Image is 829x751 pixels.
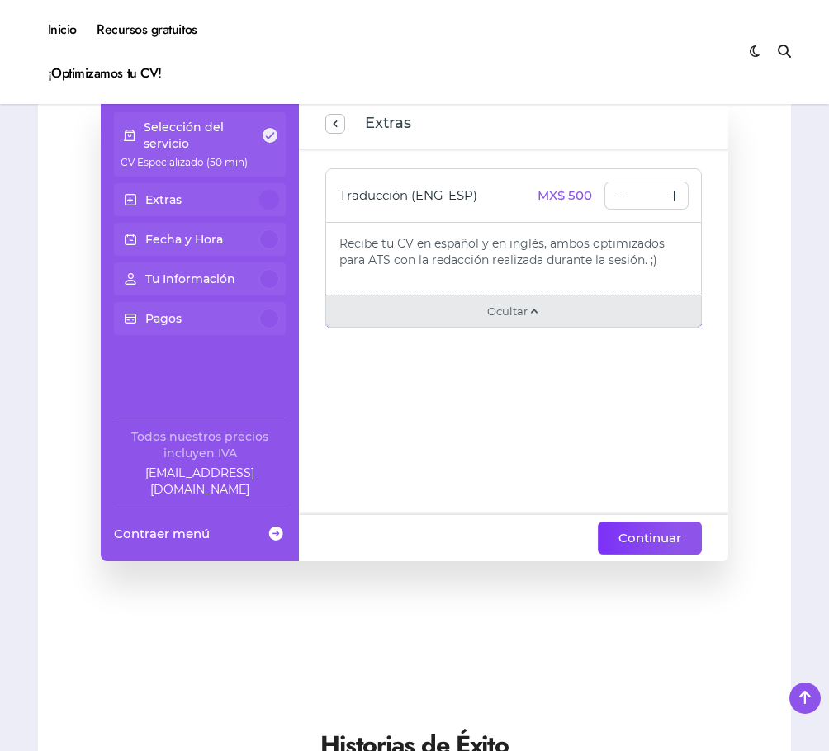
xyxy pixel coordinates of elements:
[538,186,592,205] span: MX$ 500
[114,525,210,542] span: Contraer menú
[114,465,286,498] a: Company email: ayuda@elhadadelasvacantes.com
[114,428,286,461] div: Todos nuestros precios incluyen IVA
[618,528,681,548] span: Continuar
[38,8,87,52] a: Inicio
[145,231,223,248] p: Fecha y Hora
[38,52,172,96] a: ¡Optimizamos tu CV!
[325,114,345,134] button: previous step
[365,112,411,135] span: Extras
[121,156,248,168] span: CV Especializado (50 min)
[145,191,182,208] p: Extras
[598,522,702,555] button: Continuar
[87,8,207,52] a: Recursos gratuitos
[633,177,660,215] input: input-number
[339,186,477,205] span: Traducción (ENG-ESP)
[487,303,528,319] span: Ocultar
[144,119,261,152] p: Selección del servicio
[606,183,632,208] span: decrease number
[339,236,688,269] div: Recibe tu CV en español y en inglés, ambos optimizados para ATS con la redacción realizada durant...
[661,183,687,208] span: increase number
[145,271,235,287] p: Tu Información
[145,310,182,327] p: Pagos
